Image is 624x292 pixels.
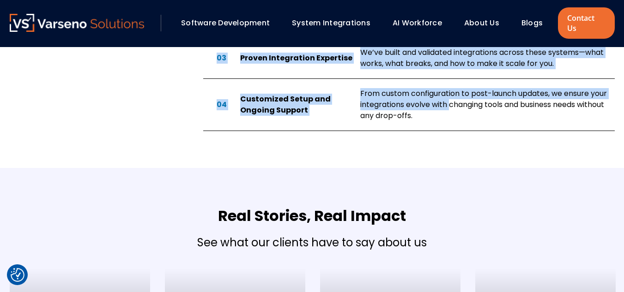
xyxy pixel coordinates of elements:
[388,15,455,31] div: AI Workforce
[517,15,556,31] div: Blogs
[292,18,370,28] a: System Integrations
[181,18,270,28] a: Software Development
[464,18,499,28] a: About Us
[203,99,240,110] div: 04
[240,53,353,64] div: Proven Integration Expertise
[11,268,24,282] img: Revisit consent button
[558,7,614,39] a: Contact Us
[521,18,543,28] a: Blogs
[360,88,615,121] div: From custom configuration to post-launch updates, we ensure your integrations evolve with changin...
[11,268,24,282] button: Cookie Settings
[287,15,383,31] div: System Integrations
[203,53,240,64] div: 03
[240,94,353,116] div: Customized Setup and Ongoing Support
[10,205,615,227] h4: Real Stories, Real Impact
[393,18,442,28] a: AI Workforce
[10,14,145,32] img: Varseno Solutions – Product Engineering & IT Services
[460,15,512,31] div: About Us
[360,47,615,69] div: We’ve built and validated integrations across these systems—what works, what breaks, and how to m...
[10,234,615,251] h5: See what our clients have to say about us
[176,15,283,31] div: Software Development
